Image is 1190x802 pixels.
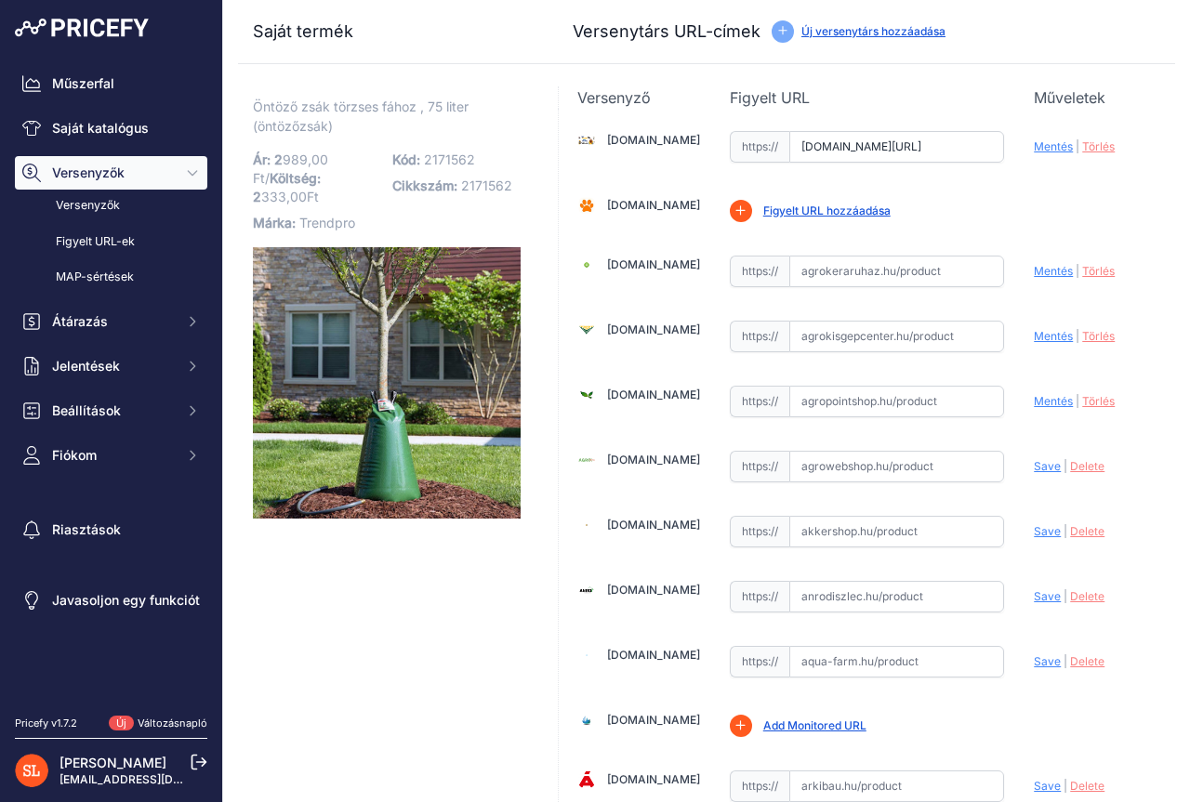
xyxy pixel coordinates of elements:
[307,189,319,204] font: Ft
[607,713,700,727] a: [DOMAIN_NAME]
[392,177,457,193] font: Cikkszám:
[763,204,891,217] a: Figyelt URL hozzáadása
[1034,139,1073,153] font: Mentés
[801,24,945,38] a: Új versenytárs hozzáadása
[1082,394,1115,408] font: Törlés
[1034,654,1061,668] span: Save
[15,190,207,222] a: Versenyzők
[1082,139,1115,153] font: Törlés
[1034,394,1073,408] font: Mentés
[1070,654,1104,668] span: Delete
[283,151,328,167] font: 989,00
[573,21,760,41] font: Versenytárs URL-címek
[1034,779,1061,793] span: Save
[56,270,134,283] font: MAP-sértések
[52,358,120,374] font: Jelentések
[15,226,207,258] a: Figyelt URL-ek
[15,19,149,37] img: Pricefy Logo
[52,120,149,136] font: Saját katalógus
[730,451,789,482] span: https://
[265,170,270,186] font: /
[1064,524,1067,538] span: |
[1070,589,1104,603] span: Delete
[789,581,1005,612] input: anrodiszlec.hu/product
[789,451,1005,482] input: agrowebshop.hu/product
[299,215,355,230] font: Trendpro
[1034,459,1061,473] span: Save
[1064,589,1067,603] span: |
[789,321,1005,352] input: agrokisgepcenter.hu/product
[52,402,121,418] font: Beállítások
[15,67,207,693] nav: Sidebar
[56,198,120,212] font: Versenyzők
[607,388,700,401] a: [DOMAIN_NAME]
[607,133,700,147] a: [DOMAIN_NAME]
[253,170,321,204] font: Költség: 2
[730,88,810,107] font: Figyelt URL
[52,75,114,91] font: Műszerfal
[253,215,296,230] font: Márka:
[1076,329,1079,343] font: |
[789,770,1005,802] input: arkibau.hu/product
[789,386,1005,417] input: agropointshop.hu/product
[742,264,778,278] font: https://
[15,112,207,145] a: Saját katalógus
[607,198,700,212] a: [DOMAIN_NAME]
[1034,264,1073,278] font: Mentés
[607,648,700,662] a: [DOMAIN_NAME]
[253,170,265,186] font: Ft
[138,717,207,730] a: Változásnapló
[730,516,789,547] span: https://
[15,156,207,190] button: Versenyzők
[789,646,1005,677] input: aqua-farm.hu/product
[607,772,700,786] a: [DOMAIN_NAME]
[253,21,353,41] font: Saját termék
[15,305,207,338] button: Átárazás
[56,234,135,248] font: Figyelt URL-ek
[1034,589,1061,603] span: Save
[52,447,97,463] font: Fiókom
[59,755,166,770] a: [PERSON_NAME]
[607,257,700,271] font: [DOMAIN_NAME]
[1082,264,1115,278] font: Törlés
[742,394,778,408] font: https://
[1076,139,1079,153] font: |
[253,151,283,167] font: Ár: 2
[1034,524,1061,538] span: Save
[392,151,420,167] font: Kód:
[577,88,651,107] font: Versenyző
[116,717,126,730] font: Új
[59,772,254,786] font: [EMAIL_ADDRESS][DOMAIN_NAME]
[52,521,121,537] font: Riasztások
[1064,779,1067,793] span: |
[789,256,1005,287] input: agrokeraruhaz.hu/product
[15,584,207,617] a: Javasoljon egy funkciót
[763,718,866,732] a: Add Monitored URL
[15,513,207,546] a: Riasztások
[607,322,700,336] a: [DOMAIN_NAME]
[52,592,200,608] font: Javasoljon egy funkciót
[1070,779,1104,793] span: Delete
[607,518,700,532] a: [DOMAIN_NAME]
[742,139,778,153] font: https://
[730,646,789,677] span: https://
[1070,459,1104,473] span: Delete
[730,581,789,612] span: https://
[15,67,207,100] a: Műszerfal
[1070,524,1104,538] span: Delete
[742,329,778,343] font: https://
[1064,654,1067,668] span: |
[253,99,469,134] font: Öntöző zsák törzses fához , 75 liter (öntözőzsák)
[730,770,789,802] span: https://
[15,261,207,294] a: MAP-sértések
[607,453,700,467] a: [DOMAIN_NAME]
[607,583,700,597] a: [DOMAIN_NAME]
[52,313,108,329] font: Átárazás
